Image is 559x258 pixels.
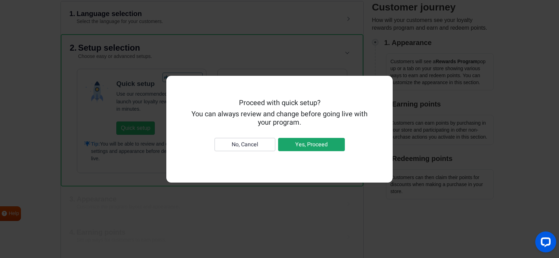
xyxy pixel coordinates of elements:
[278,138,345,151] button: Yes, Proceed
[530,229,559,258] iframe: LiveChat chat widget
[215,138,275,151] button: No, Cancel
[189,99,370,107] h5: Proceed with quick setup?
[189,110,370,127] h5: You can always review and change before going live with your program.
